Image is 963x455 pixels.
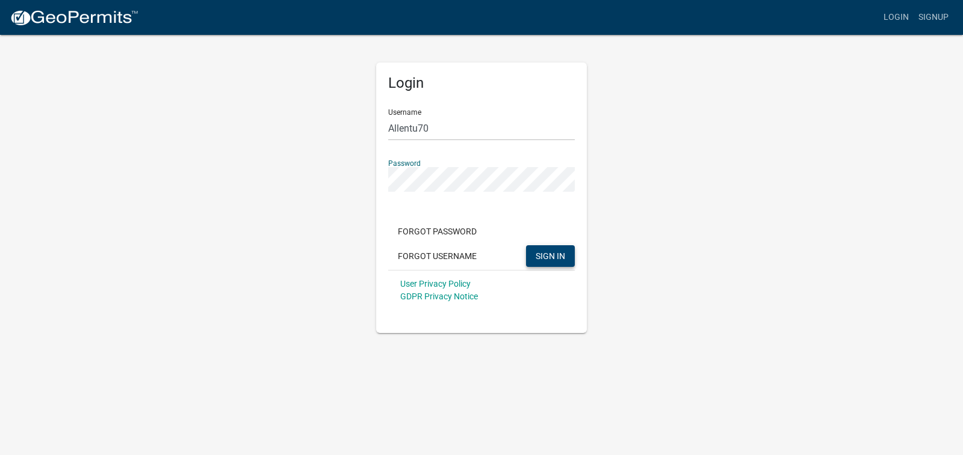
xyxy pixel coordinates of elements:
h5: Login [388,75,575,92]
button: Forgot Password [388,221,486,242]
span: SIGN IN [536,251,565,260]
button: Forgot Username [388,245,486,267]
a: User Privacy Policy [400,279,471,289]
button: SIGN IN [526,245,575,267]
a: Login [879,6,914,29]
a: Signup [914,6,953,29]
a: GDPR Privacy Notice [400,292,478,301]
